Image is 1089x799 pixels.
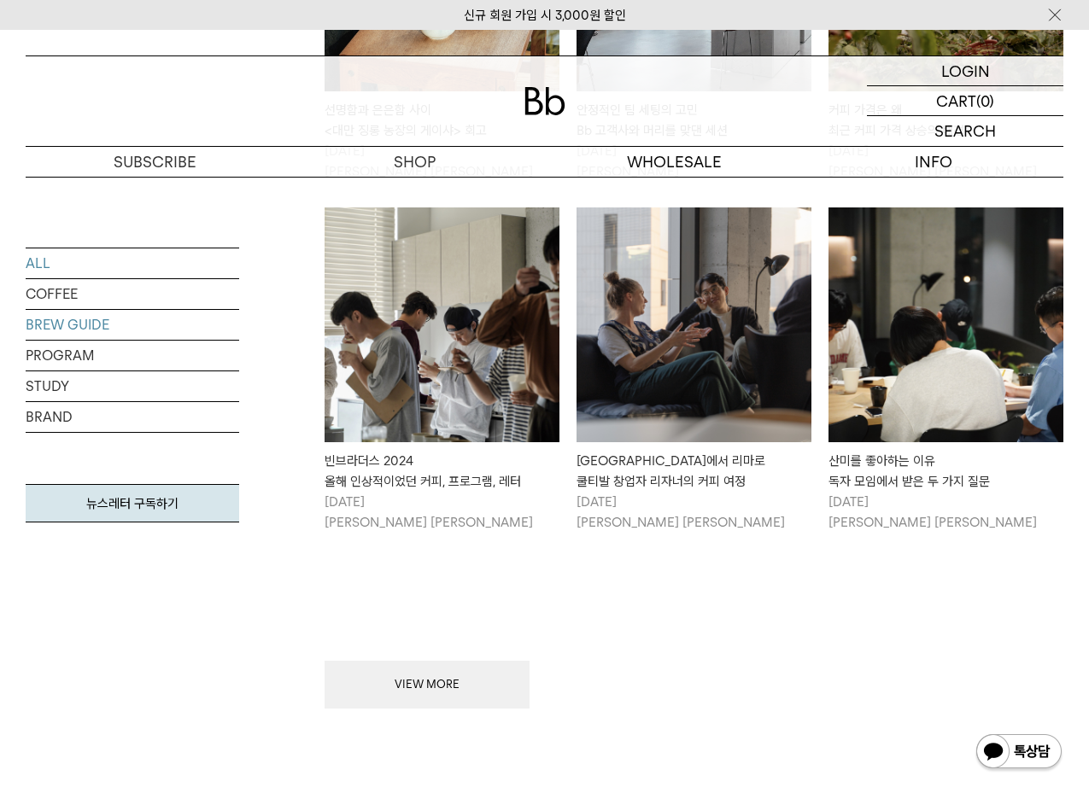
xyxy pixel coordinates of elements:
a: 빈브라더스 2024올해 인상적이었던 커피, 프로그램, 레터 빈브라더스 2024올해 인상적이었던 커피, 프로그램, 레터 [DATE][PERSON_NAME] [PERSON_NAME] [325,207,559,533]
p: INFO [804,147,1063,177]
img: 로고 [524,87,565,115]
a: PROGRAM [26,341,239,370]
p: [DATE] [PERSON_NAME] [PERSON_NAME] [325,492,559,533]
p: (0) [976,86,994,115]
a: SHOP [285,147,545,177]
a: COFFEE [26,279,239,309]
a: 암스테르담에서 리마로쿨티발 창업자 리자너의 커피 여정 [GEOGRAPHIC_DATA]에서 리마로쿨티발 창업자 리자너의 커피 여정 [DATE][PERSON_NAME] [PERS... [577,207,811,533]
p: SEARCH [934,116,996,146]
a: 신규 회원 가입 시 3,000원 할인 [464,8,626,23]
img: 카카오톡 채널 1:1 채팅 버튼 [975,732,1063,773]
a: 뉴스레터 구독하기 [26,484,239,522]
img: 빈브라더스 2024올해 인상적이었던 커피, 프로그램, 레터 [325,207,559,442]
div: [GEOGRAPHIC_DATA]에서 리마로 쿨티발 창업자 리자너의 커피 여정 [577,451,811,492]
p: LOGIN [941,56,990,85]
p: [DATE] [PERSON_NAME] [PERSON_NAME] [828,492,1063,533]
a: SUBSCRIBE [26,147,285,177]
a: BREW GUIDE [26,310,239,340]
img: 암스테르담에서 리마로쿨티발 창업자 리자너의 커피 여정 [577,207,811,442]
a: 산미를 좋아하는 이유독자 모임에서 받은 두 가지 질문 산미를 좋아하는 이유독자 모임에서 받은 두 가지 질문 [DATE][PERSON_NAME] [PERSON_NAME] [828,207,1063,533]
p: WHOLESALE [545,147,805,177]
a: LOGIN [867,56,1063,86]
a: STUDY [26,371,239,401]
div: 산미를 좋아하는 이유 독자 모임에서 받은 두 가지 질문 [828,451,1063,492]
p: CART [936,86,976,115]
button: VIEW MORE [325,661,530,709]
a: ALL [26,248,239,278]
a: BRAND [26,402,239,432]
img: 산미를 좋아하는 이유독자 모임에서 받은 두 가지 질문 [828,207,1063,442]
p: [DATE] [PERSON_NAME] [PERSON_NAME] [577,492,811,533]
a: CART (0) [867,86,1063,116]
div: 빈브라더스 2024 올해 인상적이었던 커피, 프로그램, 레터 [325,451,559,492]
